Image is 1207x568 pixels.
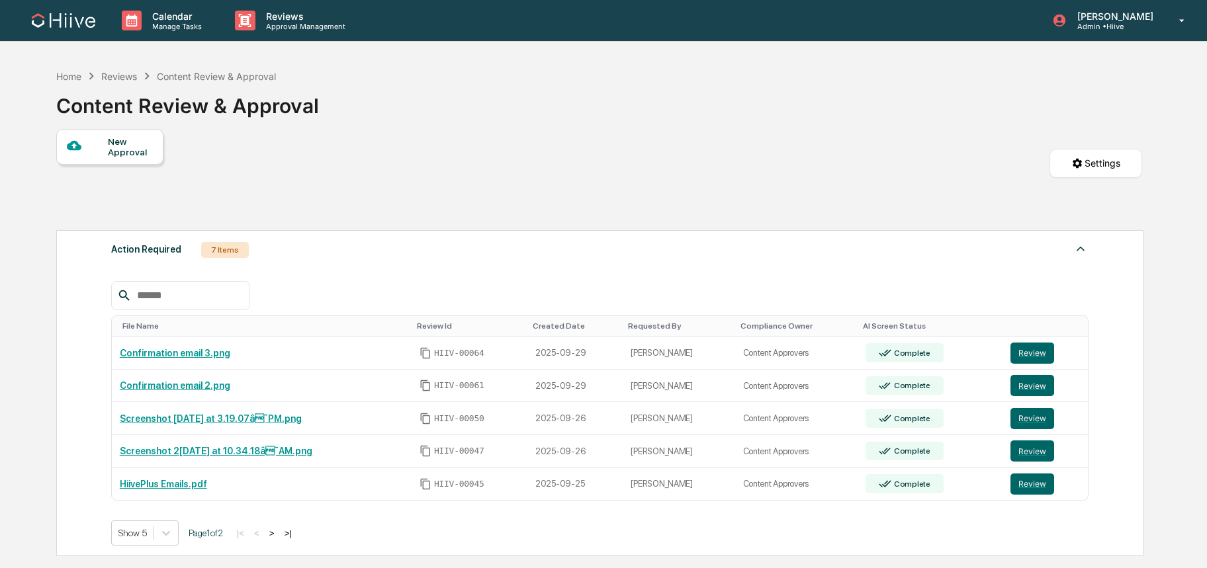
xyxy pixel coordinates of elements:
img: logo [32,13,95,28]
button: |< [233,528,248,539]
td: [PERSON_NAME] [623,370,735,403]
div: Toggle SortBy [863,321,997,331]
a: Review [1010,473,1081,495]
td: 2025-09-26 [527,435,623,468]
div: Toggle SortBy [417,321,522,331]
a: HiivePlus Emails.pdf [120,479,207,489]
div: Complete [891,381,930,390]
div: Action Required [111,241,181,258]
span: Copy Id [420,445,431,457]
td: 2025-09-26 [527,402,623,435]
div: 7 Items [201,242,249,258]
td: 2025-09-25 [527,467,623,500]
div: Complete [891,348,930,358]
p: Calendar [142,11,208,22]
span: HIIV-00064 [434,348,484,358]
div: Complete [891,446,930,456]
a: Screenshot 2[DATE] at 10.34.18â¯AM.png [120,446,312,456]
p: Approval Management [255,22,352,31]
a: Review [1010,408,1081,429]
span: Copy Id [420,413,431,425]
div: Content Review & Approval [56,83,319,118]
td: 2025-09-29 [527,337,623,370]
a: Confirmation email 3.png [120,348,230,358]
button: >| [281,528,296,539]
div: Toggle SortBy [740,321,853,331]
span: HIIV-00061 [434,380,484,391]
button: > [265,528,279,539]
span: Copy Id [420,347,431,359]
td: [PERSON_NAME] [623,467,735,500]
div: Home [56,71,81,82]
span: HIIV-00045 [434,479,484,489]
iframe: Open customer support [1165,524,1200,560]
div: Complete [891,479,930,489]
div: New Approval [108,136,152,157]
button: Review [1010,440,1054,462]
a: Review [1010,375,1081,396]
td: [PERSON_NAME] [623,337,735,370]
p: Reviews [255,11,352,22]
button: Review [1010,343,1054,364]
button: Review [1010,473,1054,495]
td: 2025-09-29 [527,370,623,403]
a: Screenshot [DATE] at 3.19.07â¯PM.png [120,413,302,424]
a: Confirmation email 2.png [120,380,230,391]
div: Toggle SortBy [122,321,406,331]
td: Content Approvers [735,370,858,403]
div: Toggle SortBy [1013,321,1083,331]
p: [PERSON_NAME] [1067,11,1160,22]
a: Review [1010,343,1081,364]
div: Content Review & Approval [157,71,276,82]
a: Review [1010,440,1081,462]
button: < [250,528,263,539]
span: Copy Id [420,478,431,490]
td: Content Approvers [735,402,858,435]
button: Review [1010,375,1054,396]
div: Toggle SortBy [628,321,729,331]
div: Complete [891,414,930,423]
button: Settings [1050,149,1142,178]
td: Content Approvers [735,435,858,468]
p: Admin • Hiive [1067,22,1160,31]
td: Content Approvers [735,467,858,500]
span: HIIV-00050 [434,413,484,424]
img: caret [1073,241,1089,257]
span: HIIV-00047 [434,446,484,456]
button: Review [1010,408,1054,429]
p: Manage Tasks [142,22,208,31]
div: Toggle SortBy [533,321,617,331]
span: Copy Id [420,380,431,391]
td: [PERSON_NAME] [623,402,735,435]
span: Page 1 of 2 [189,528,223,538]
div: Reviews [101,71,137,82]
td: [PERSON_NAME] [623,435,735,468]
td: Content Approvers [735,337,858,370]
